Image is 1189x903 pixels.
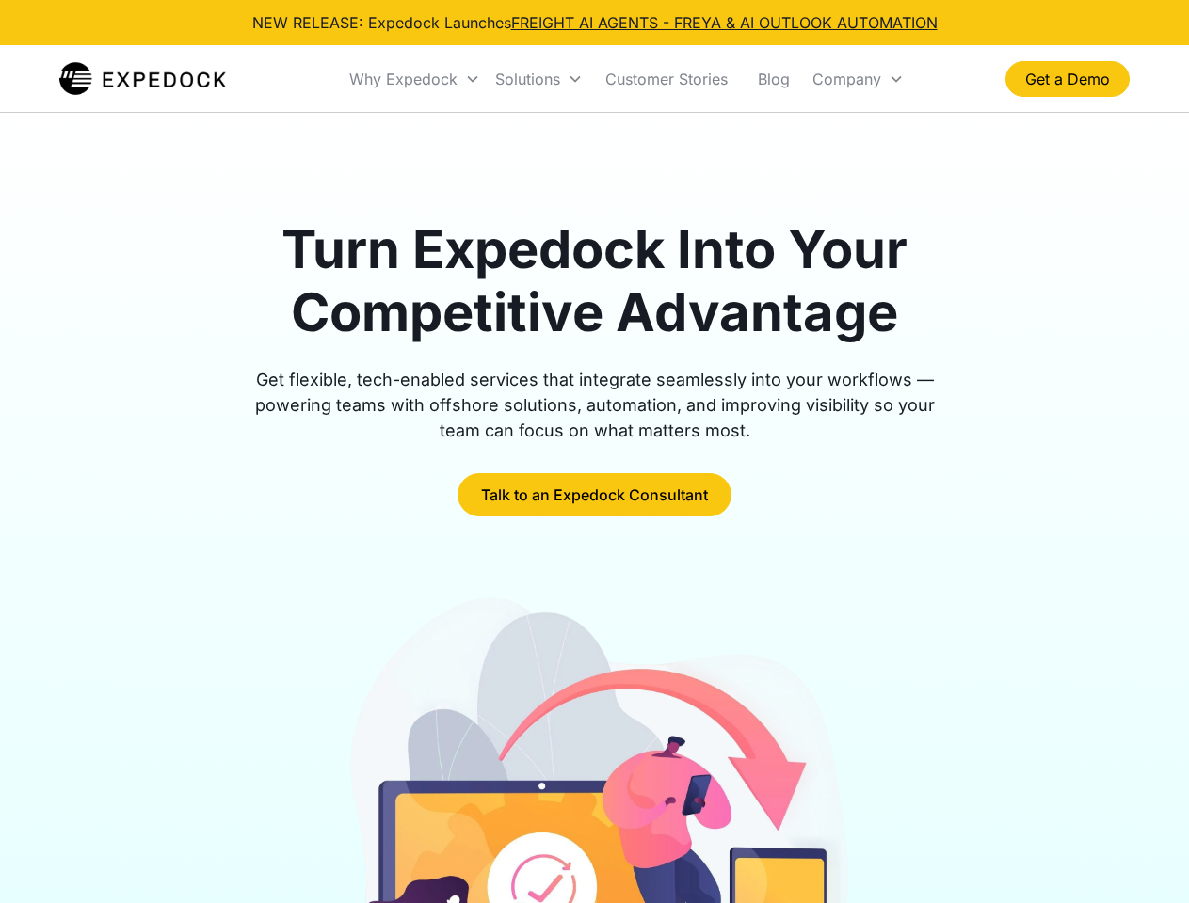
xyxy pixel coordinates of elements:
[458,473,731,516] a: Talk to an Expedock Consultant
[233,367,956,443] div: Get flexible, tech-enabled services that integrate seamlessly into your workflows — powering team...
[342,47,488,111] div: Why Expedock
[59,60,226,98] a: home
[495,70,560,88] div: Solutions
[59,60,226,98] img: Expedock Logo
[233,218,956,344] h1: Turn Expedock Into Your Competitive Advantage
[488,47,590,111] div: Solutions
[743,47,805,111] a: Blog
[1005,61,1130,97] a: Get a Demo
[252,11,938,34] div: NEW RELEASE: Expedock Launches
[349,70,458,88] div: Why Expedock
[1095,813,1189,903] iframe: Chat Widget
[812,70,881,88] div: Company
[805,47,911,111] div: Company
[590,47,743,111] a: Customer Stories
[511,13,938,32] a: FREIGHT AI AGENTS - FREYA & AI OUTLOOK AUTOMATION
